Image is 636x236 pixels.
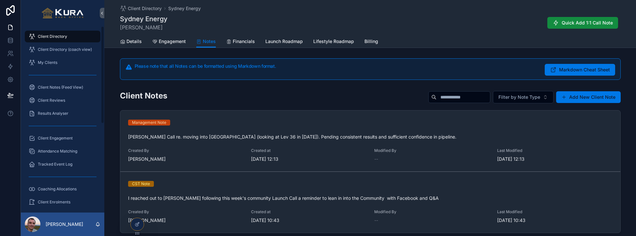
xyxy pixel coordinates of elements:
span: Engagement [159,38,186,45]
span: Last Modified [497,148,613,153]
a: Tracked Event Log [25,158,100,170]
span: Client Directory [128,5,162,12]
span: [PERSON_NAME] [128,156,244,162]
h2: Client Notes [120,90,167,101]
div: Management Note [132,120,166,125]
span: Quick Add 1:1 Call Note [562,20,613,26]
p: [PERSON_NAME] [46,221,83,228]
span: Client Notes (Feed View) [38,85,83,90]
a: Coaching Allocations [25,183,100,195]
a: Details [120,36,142,49]
span: Client Directory (coach view) [38,47,92,52]
button: Add New Client Note [556,91,621,103]
span: Notes [203,38,216,45]
span: -- [374,156,378,162]
h1: Sydney Energy [120,14,168,23]
span: Modified By [374,148,490,153]
span: Last Modified [497,209,613,214]
span: [PERSON_NAME] [120,23,168,31]
span: Client Directory [38,34,67,39]
span: Financials [233,38,255,45]
a: Launch Roadmap [265,36,303,49]
span: [DATE] 12:13 [251,156,366,162]
a: My Clients [25,57,100,68]
span: Details [126,38,142,45]
a: Client Directory [120,5,162,12]
a: Client Notes (Feed View) [25,81,100,93]
p: I reached out to [PERSON_NAME] following this week's community Launch Call a reminder to lean in ... [128,195,613,201]
span: [DATE] 12:13 [497,156,613,162]
span: Results Analyser [38,111,68,116]
span: Created By [128,209,244,214]
span: Created at [251,209,366,214]
a: Attendance Matching [25,145,100,157]
a: Client Reviews [25,95,100,106]
a: Sydney Energy [168,5,201,12]
h5: Please note that all Notes can be formatted using Markdown format. [135,64,540,68]
span: Markdown Cheat Sheet [559,66,610,73]
span: Client Enrolments [38,199,70,205]
a: Billing [364,36,378,49]
a: Client Directory [25,31,100,42]
span: Lifestyle Roadmap [313,38,354,45]
a: Notes [196,36,216,48]
span: My Clients [38,60,57,65]
span: Client Reviews [38,98,65,103]
span: [PERSON_NAME] [128,217,244,224]
span: Coaching Allocations [38,186,77,192]
div: scrollable content [21,26,104,213]
span: Attendance Matching [38,149,77,154]
a: Lifestyle Roadmap [313,36,354,49]
button: Select Button [493,91,554,103]
span: [DATE] 10:43 [497,217,613,224]
span: Launch Roadmap [265,38,303,45]
a: Engagement [152,36,186,49]
span: -- [374,217,378,224]
p: [PERSON_NAME] Call re. moving into [GEOGRAPHIC_DATA] (looking at Lev 36 in [DATE]). Pending consi... [128,133,613,140]
span: [DATE] 10:43 [251,217,366,224]
a: Client Engagement [25,132,100,144]
a: Financials [226,36,255,49]
span: Tracked Event Log [38,162,72,167]
span: Billing [364,38,378,45]
a: Client Directory (coach view) [25,44,100,55]
span: Created By [128,148,244,153]
span: Client Engagement [38,136,73,141]
button: Markdown Cheat Sheet [545,64,615,76]
a: Client Enrolments [25,196,100,208]
span: Created at [251,148,366,153]
span: Filter by Note Type [498,94,540,100]
button: Quick Add 1:1 Call Note [547,17,618,29]
span: Modified By [374,209,490,214]
img: App logo [42,8,84,18]
div: CST Note [132,181,150,187]
a: Results Analyser [25,108,100,119]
